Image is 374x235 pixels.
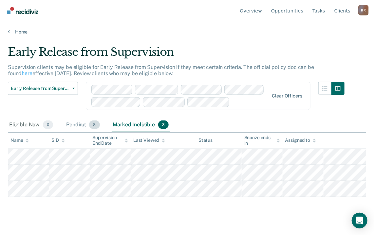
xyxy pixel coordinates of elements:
div: Assigned to [285,138,316,143]
span: 3 [158,120,169,129]
a: here [22,70,32,76]
div: Status [198,138,213,143]
div: Pending8 [65,118,101,132]
div: Supervision End Date [92,135,128,146]
div: Last Viewed [133,138,165,143]
div: R R [358,5,369,15]
div: Open Intercom Messenger [352,213,367,228]
div: Marked Ineligible3 [112,118,170,132]
button: Early Release from Supervision [8,82,78,95]
span: Early Release from Supervision [11,86,70,91]
img: Recidiviz [7,7,38,14]
p: Supervision clients may be eligible for Early Release from Supervision if they meet certain crite... [8,64,314,76]
div: Name [10,138,29,143]
a: Home [8,29,366,35]
div: SID [51,138,65,143]
div: Clear officers [272,93,302,99]
span: 8 [89,120,100,129]
div: Early Release from Supervision [8,45,345,64]
div: Snooze ends in [244,135,280,146]
div: Eligible Now0 [8,118,54,132]
span: 0 [43,120,53,129]
button: Profile dropdown button [358,5,369,15]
